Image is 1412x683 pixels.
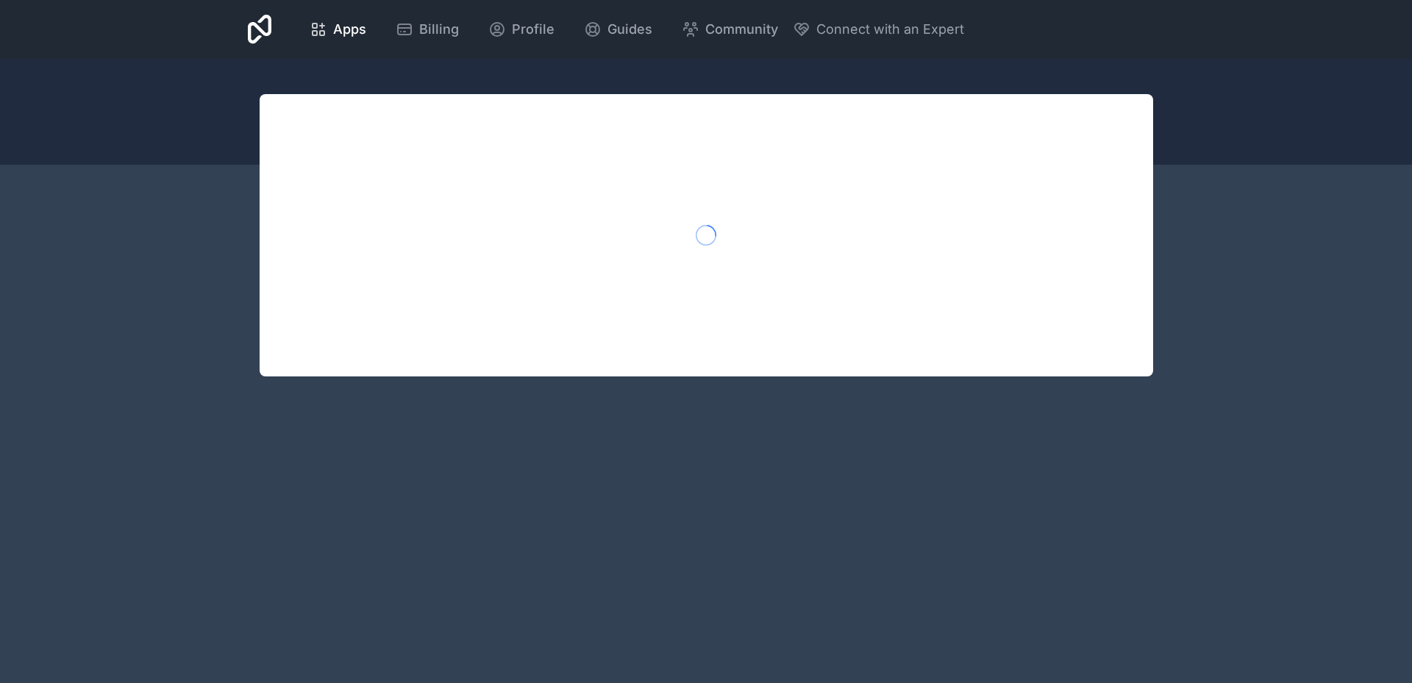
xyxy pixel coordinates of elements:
a: Guides [572,13,664,46]
a: Community [670,13,790,46]
button: Connect with an Expert [793,19,964,40]
a: Apps [298,13,378,46]
span: Profile [512,19,555,40]
span: Apps [333,19,366,40]
span: Community [705,19,778,40]
a: Billing [384,13,471,46]
span: Guides [607,19,652,40]
span: Billing [419,19,459,40]
a: Profile [477,13,566,46]
span: Connect with an Expert [816,19,964,40]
